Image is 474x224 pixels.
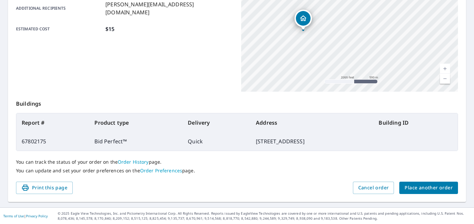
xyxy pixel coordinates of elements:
p: © 2025 Eagle View Technologies, Inc. and Pictometry International Corp. All Rights Reserved. Repo... [58,211,471,221]
div: Dropped pin, building 1, Residential property, 13403 Andover Dr Plymouth, MI 48170 [295,10,312,30]
span: Place another order [405,184,453,192]
a: Current Level 14, Zoom Out [440,74,450,84]
a: Order History [118,159,149,165]
button: Print this page [16,182,73,194]
p: You can update and set your order preferences on the page. [16,168,458,174]
span: Cancel order [358,184,389,192]
th: Delivery [182,113,251,132]
p: Additional recipients [16,0,103,16]
button: Cancel order [353,182,394,194]
a: Privacy Policy [26,214,48,218]
th: Product type [89,113,182,132]
th: Report # [16,113,89,132]
a: Order Preferences [140,167,182,174]
a: Terms of Use [3,214,24,218]
td: [STREET_ADDRESS] [251,132,373,151]
td: Quick [182,132,251,151]
p: $15 [105,25,114,33]
button: Place another order [399,182,458,194]
th: Building ID [373,113,458,132]
p: Estimated cost [16,25,103,33]
th: Address [251,113,373,132]
span: Print this page [21,184,67,192]
p: | [3,214,48,218]
p: [PERSON_NAME][EMAIL_ADDRESS][DOMAIN_NAME] [105,0,233,16]
a: Current Level 14, Zoom In [440,64,450,74]
td: 67802175 [16,132,89,151]
td: Bid Perfect™ [89,132,182,151]
p: Buildings [16,92,458,113]
p: You can track the status of your order on the page. [16,159,458,165]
